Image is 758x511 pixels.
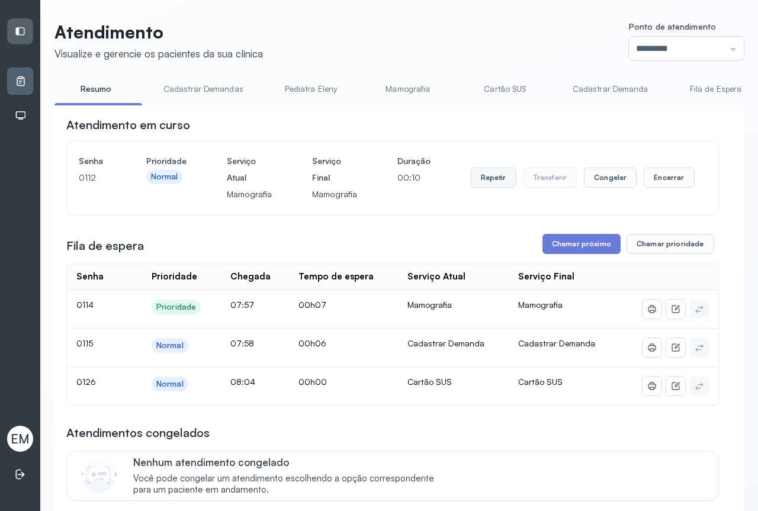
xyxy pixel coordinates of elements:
div: Normal [151,172,178,182]
div: Senha [76,271,104,282]
div: Cadastrar Demanda [407,338,499,349]
span: 07:57 [230,300,254,310]
span: 0126 [76,377,96,387]
div: Cartão SUS [407,377,499,387]
h3: Fila de espera [66,237,144,254]
h4: Serviço Atual [227,153,272,186]
span: Mamografia [518,300,563,310]
div: Serviço Final [518,271,574,282]
button: Repetir [471,168,516,188]
span: 07:58 [230,338,254,348]
span: EM [11,431,30,446]
button: Transferir [523,168,577,188]
div: Serviço Atual [407,271,465,282]
p: Atendimento [54,21,263,43]
h3: Atendimento em curso [66,117,190,133]
div: Normal [156,379,184,389]
img: Imagem de CalloutCard [81,457,117,493]
span: Cartão SUS [518,377,563,387]
span: 00h06 [298,338,326,348]
div: Prioridade [156,302,196,312]
a: Cadastrar Demanda [561,79,660,99]
div: Mamografia [407,300,499,310]
button: Congelar [584,168,637,188]
h3: Atendimentos congelados [66,425,210,441]
p: 00:10 [397,169,431,186]
h4: Duração [397,153,431,169]
div: Visualize e gerencie os pacientes da sua clínica [54,47,263,60]
span: Ponto de atendimento [629,21,716,31]
span: Cadastrar Demanda [518,338,595,348]
span: Você pode congelar um atendimento escolhendo a opção correspondente para um paciente em andamento. [133,473,447,496]
button: Chamar prioridade [627,234,714,254]
button: Chamar próximo [542,234,621,254]
span: 0114 [76,300,94,310]
p: Mamografia [227,186,272,203]
a: Cartão SUS [464,79,547,99]
h4: Serviço Final [312,153,357,186]
a: Fila de Espera [675,79,757,99]
button: Encerrar [644,168,694,188]
span: 08:04 [230,377,255,387]
div: Normal [156,340,184,351]
div: Prioridade [152,271,197,282]
h4: Senha [79,153,106,169]
span: 00h00 [298,377,327,387]
span: 00h07 [298,300,326,310]
div: Chegada [230,271,271,282]
p: 0112 [79,169,106,186]
p: Mamografia [312,186,357,203]
a: Resumo [54,79,137,99]
div: Tempo de espera [298,271,374,282]
p: Nenhum atendimento congelado [133,456,447,468]
a: Mamografia [367,79,449,99]
a: Pediatra Eleny [269,79,352,99]
span: 0115 [76,338,93,348]
a: Cadastrar Demandas [152,79,255,99]
h4: Prioridade [146,153,187,169]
